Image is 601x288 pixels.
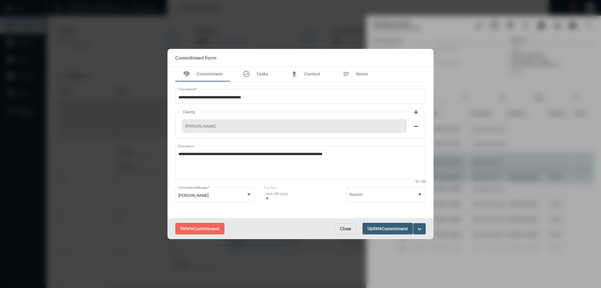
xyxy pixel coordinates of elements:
span: Delete [180,226,219,231]
span: Close [340,226,351,231]
span: Content [304,71,320,76]
mat-icon: add [412,108,420,116]
button: Close [335,223,356,234]
mat-icon: notes [342,70,350,78]
span: Commitment [382,226,408,231]
span: [PERSON_NAME] [185,124,403,128]
span: Update [367,226,408,231]
button: UpdateCommitment [362,223,413,234]
mat-icon: file_upload [290,70,298,78]
span: Notes [356,71,368,76]
span: [PERSON_NAME] [178,193,208,198]
h2: Commitment Form [175,55,216,60]
label: Clients: [180,110,199,114]
button: DeleteCommitment [175,223,224,234]
mat-hint: 92 / 200 [415,180,426,184]
mat-icon: task_alt [243,70,250,78]
mat-icon: remove [412,123,420,130]
span: Tasks [256,71,268,76]
span: Commitment [193,226,219,231]
mat-icon: expand_more [416,225,423,233]
span: Commitment [197,71,223,76]
mat-icon: handshake [183,70,190,78]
